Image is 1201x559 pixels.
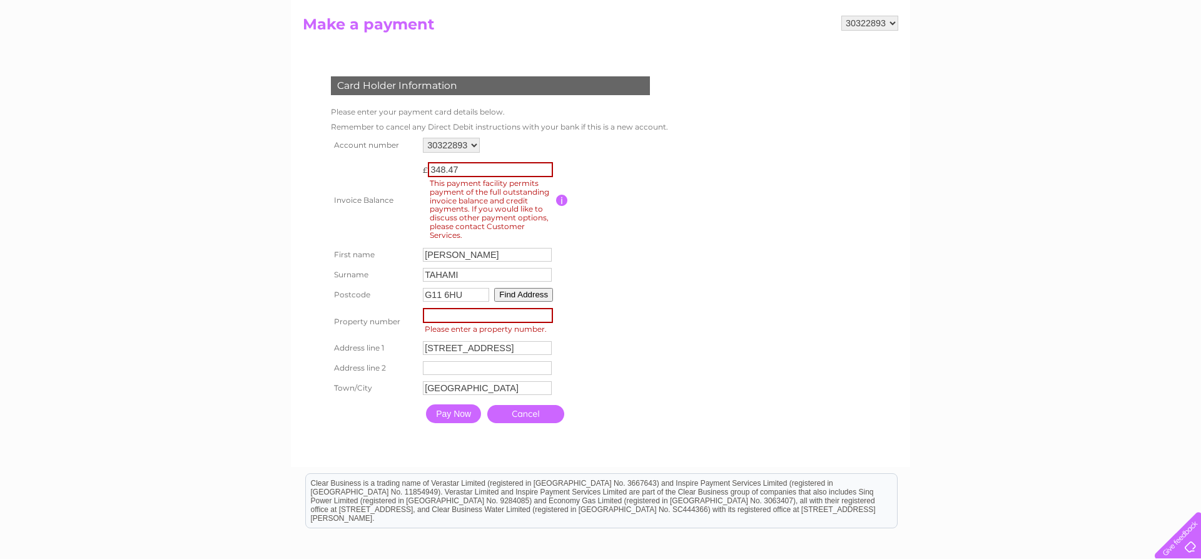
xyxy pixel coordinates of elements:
span: Please enter a property number. [423,323,557,336]
a: Energy [1012,53,1040,63]
input: Information [556,195,568,206]
a: Telecoms [1047,53,1085,63]
span: This payment facility permits payment of the full outstanding invoice balance and credit payments... [428,177,557,242]
a: Log out [1160,53,1189,63]
a: 0333 014 3131 [965,6,1052,22]
th: Address line 2 [328,358,420,378]
td: Remember to cancel any Direct Debit instructions with your bank if this is a new account. [328,120,671,135]
div: Card Holder Information [331,76,650,95]
td: Please enter your payment card details below. [328,105,671,120]
td: £ [423,159,428,175]
button: Find Address [494,288,553,302]
th: Property number [328,305,420,339]
th: Account number [328,135,420,156]
th: Town/City [328,378,420,398]
th: Surname [328,265,420,285]
input: Pay Now [426,404,481,423]
a: Cancel [487,405,564,423]
a: Water [981,53,1005,63]
a: Blog [1092,53,1110,63]
th: Postcode [328,285,420,305]
a: Contact [1118,53,1148,63]
h2: Make a payment [303,16,898,39]
th: Invoice Balance [328,156,420,245]
th: First name [328,245,420,265]
th: Address line 1 [328,338,420,358]
div: Clear Business is a trading name of Verastar Limited (registered in [GEOGRAPHIC_DATA] No. 3667643... [306,7,897,61]
img: logo.png [42,33,106,71]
